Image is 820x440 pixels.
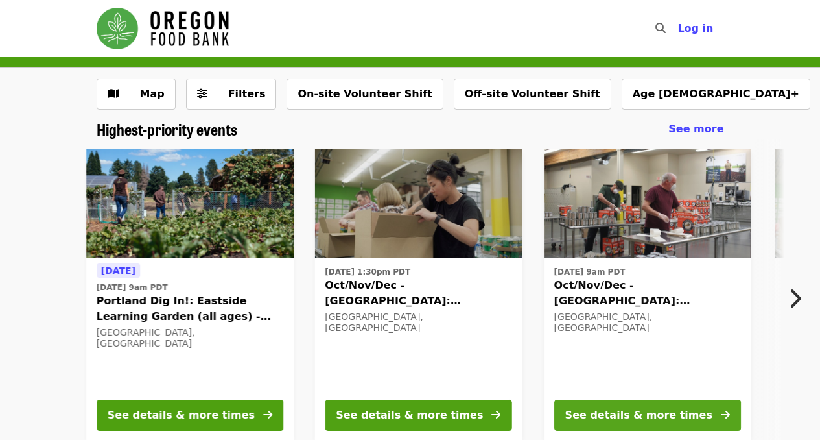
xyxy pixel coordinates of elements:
a: Highest-priority events [97,120,237,139]
i: arrow-right icon [491,409,500,421]
div: [GEOGRAPHIC_DATA], [GEOGRAPHIC_DATA] [325,312,511,334]
span: Map [140,88,165,100]
div: See details & more times [108,408,255,423]
img: Oregon Food Bank - Home [97,8,229,49]
time: [DATE] 9am PDT [97,282,168,293]
button: Age [DEMOGRAPHIC_DATA]+ [622,79,810,110]
button: Off-site Volunteer Shift [454,79,611,110]
div: [GEOGRAPHIC_DATA], [GEOGRAPHIC_DATA] [554,312,741,334]
span: See more [668,123,723,135]
input: Search [674,13,684,44]
span: Highest-priority events [97,117,237,140]
i: arrow-right icon [263,409,272,421]
span: Log in [677,22,713,34]
span: Oct/Nov/Dec - [GEOGRAPHIC_DATA]: Repack/Sort (age [DEMOGRAPHIC_DATA]+) [325,278,511,309]
button: See details & more times [554,400,741,431]
i: sliders-h icon [197,88,207,100]
button: Show map view [97,79,176,110]
time: [DATE] 9am PDT [554,266,626,278]
button: See details & more times [325,400,511,431]
button: Filters (0 selected) [186,79,277,110]
button: Next item [777,280,820,317]
i: map icon [108,88,119,100]
div: [GEOGRAPHIC_DATA], [GEOGRAPHIC_DATA] [97,327,283,349]
span: [DATE] [101,265,135,276]
button: On-site Volunteer Shift [287,79,443,110]
a: See more [668,121,723,137]
span: Portland Dig In!: Eastside Learning Garden (all ages) - Aug/Sept/Oct [97,293,283,324]
div: See details & more times [336,408,483,423]
time: [DATE] 1:30pm PDT [325,266,410,278]
button: See details & more times [97,400,283,431]
i: arrow-right icon [721,409,730,421]
img: Oct/Nov/Dec - Portland: Repack/Sort (age 16+) organized by Oregon Food Bank [544,149,751,258]
img: Oct/Nov/Dec - Portland: Repack/Sort (age 8+) organized by Oregon Food Bank [314,149,522,258]
span: Oct/Nov/Dec - [GEOGRAPHIC_DATA]: Repack/Sort (age [DEMOGRAPHIC_DATA]+) [554,278,741,309]
div: See details & more times [565,408,712,423]
button: Log in [667,16,723,42]
img: Portland Dig In!: Eastside Learning Garden (all ages) - Aug/Sept/Oct organized by Oregon Food Bank [86,149,294,258]
i: chevron-right icon [788,286,801,311]
i: search icon [655,22,666,34]
div: Highest-priority events [86,120,734,139]
span: Filters [228,88,266,100]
